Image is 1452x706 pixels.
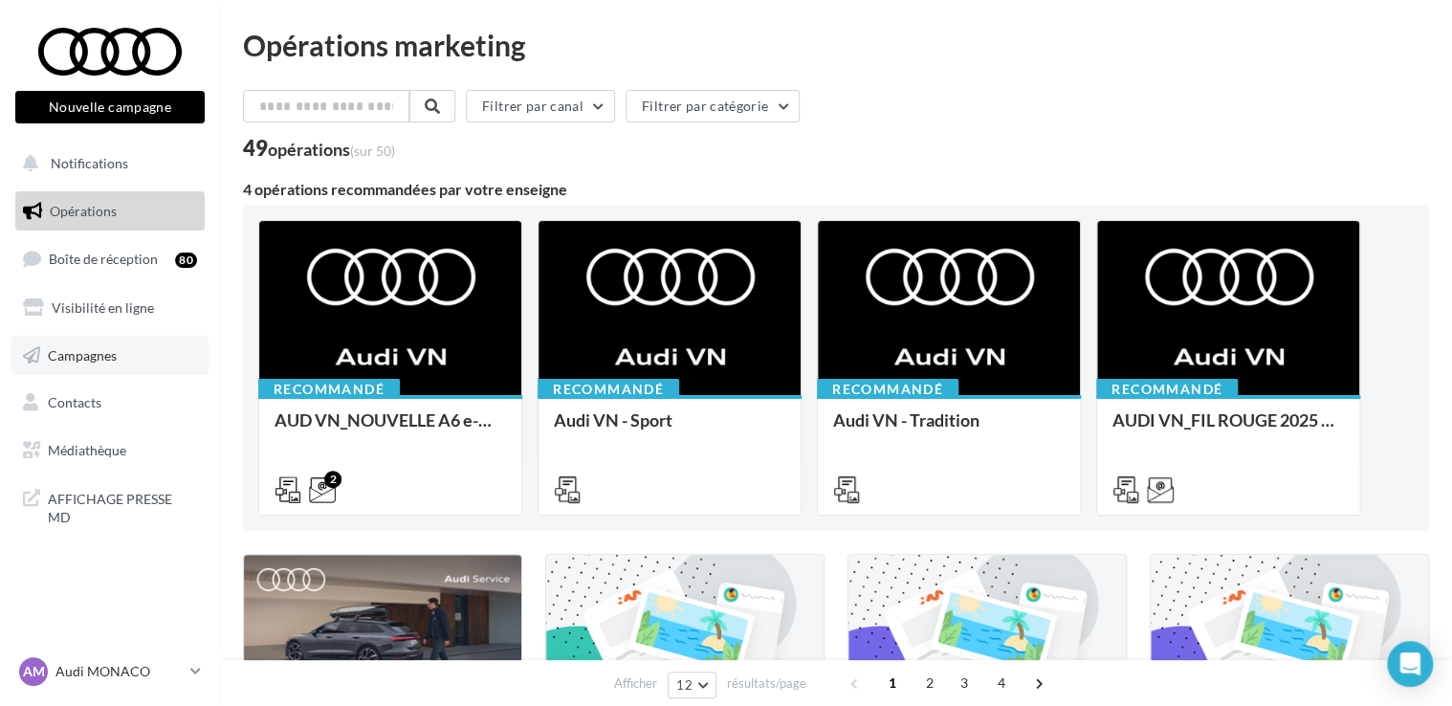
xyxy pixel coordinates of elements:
div: AUDI VN_FIL ROUGE 2025 - A1, Q2, Q3, Q5 et Q4 e-tron [1112,410,1344,449]
span: 3 [949,668,979,698]
span: Médiathèque [48,442,126,458]
span: Visibilité en ligne [52,299,154,316]
div: Recommandé [258,379,400,400]
span: Boîte de réception [49,251,158,267]
a: Boîte de réception80 [11,238,209,279]
span: (sur 50) [350,143,395,159]
div: Opérations marketing [243,31,1429,59]
button: 12 [668,672,716,698]
a: Contacts [11,383,209,423]
a: Visibilité en ligne [11,288,209,328]
a: AFFICHAGE PRESSE MD [11,478,209,535]
span: Contacts [48,394,101,410]
div: 49 [243,138,395,159]
span: Opérations [50,203,117,219]
div: Open Intercom Messenger [1387,641,1433,687]
div: 4 opérations recommandées par votre enseigne [243,182,1429,197]
p: Audi MONACO [55,662,183,681]
span: AM [23,662,45,681]
div: 2 [324,471,341,488]
span: 12 [676,677,693,693]
div: Audi VN - Sport [554,410,785,449]
span: Notifications [51,155,128,171]
div: AUD VN_NOUVELLE A6 e-tron [275,410,506,449]
span: 4 [986,668,1017,698]
span: AFFICHAGE PRESSE MD [48,486,197,527]
a: Campagnes [11,336,209,376]
span: 1 [877,668,908,698]
span: résultats/page [727,674,806,693]
div: Audi VN - Tradition [833,410,1065,449]
div: Recommandé [817,379,958,400]
button: Filtrer par canal [466,90,615,122]
div: Recommandé [1096,379,1238,400]
a: Opérations [11,191,209,232]
span: Campagnes [48,346,117,363]
a: Médiathèque [11,430,209,471]
div: 80 [175,253,197,268]
button: Filtrer par catégorie [626,90,800,122]
div: opérations [268,141,395,158]
div: Recommandé [538,379,679,400]
span: 2 [914,668,945,698]
button: Nouvelle campagne [15,91,205,123]
span: Afficher [614,674,657,693]
a: AM Audi MONACO [15,653,205,690]
button: Notifications [11,143,201,184]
